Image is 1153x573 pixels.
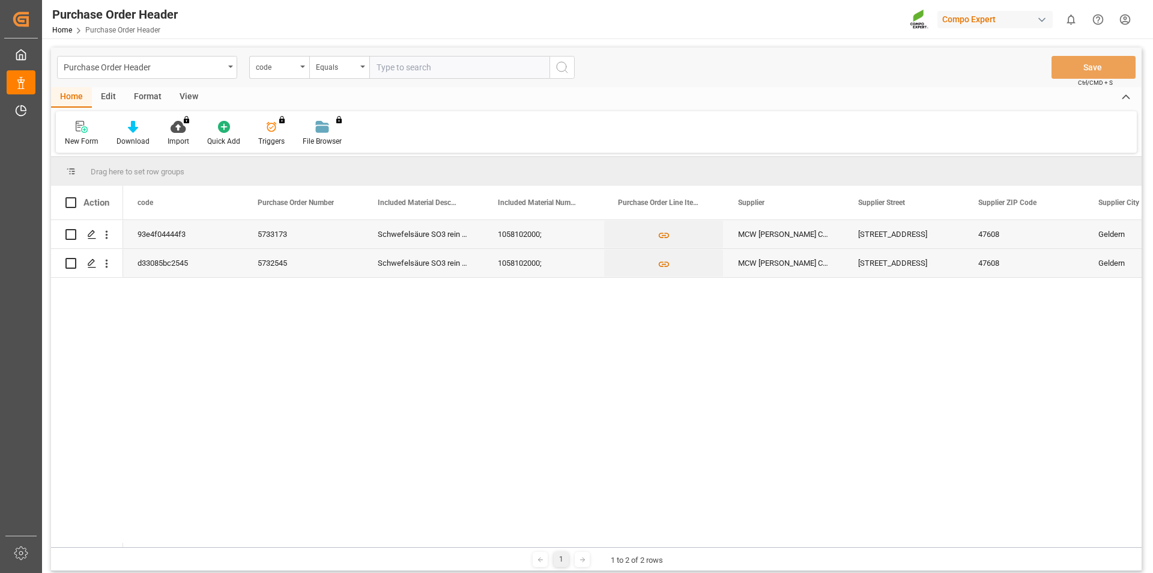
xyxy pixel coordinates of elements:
[57,56,237,79] button: open menu
[964,220,1084,248] div: 47608
[483,220,604,248] div: 1058102000;
[618,198,698,207] span: Purchase Order Line Items
[937,8,1058,31] button: Compo Expert
[243,220,363,248] div: 5733173
[1078,78,1113,87] span: Ctrl/CMD + S
[123,220,243,248] div: 93e4f04444f3
[611,554,663,566] div: 1 to 2 of 2 rows
[52,26,72,34] a: Home
[363,220,483,248] div: Schwefelsäure SO3 rein ([PERSON_NAME]);
[549,56,575,79] button: search button
[964,249,1084,277] div: 47608
[52,5,178,23] div: Purchase Order Header
[125,87,171,108] div: Format
[83,197,109,208] div: Action
[858,198,905,207] span: Supplier Street
[91,167,184,176] span: Drag here to set row groups
[258,198,334,207] span: Purchase Order Number
[51,249,123,278] div: Press SPACE to select this row.
[92,87,125,108] div: Edit
[117,136,150,147] div: Download
[138,198,153,207] span: code
[1098,198,1139,207] span: Supplier City
[207,136,240,147] div: Quick Add
[724,249,844,277] div: MCW [PERSON_NAME] Chemikalien
[316,59,357,73] div: Equals
[978,198,1036,207] span: Supplier ZIP Code
[369,56,549,79] input: Type to search
[51,220,123,249] div: Press SPACE to select this row.
[738,198,764,207] span: Supplier
[844,220,964,248] div: [STREET_ADDRESS]
[498,198,578,207] span: Included Material Numbers
[51,87,92,108] div: Home
[1085,6,1112,33] button: Help Center
[171,87,207,108] div: View
[64,59,224,74] div: Purchase Order Header
[243,249,363,277] div: 5732545
[65,136,98,147] div: New Form
[844,249,964,277] div: [STREET_ADDRESS]
[1058,6,1085,33] button: show 0 new notifications
[363,249,483,277] div: Schwefelsäure SO3 rein ([PERSON_NAME]);Schwefelsäure SO3 rein (HG-Standard);
[309,56,369,79] button: open menu
[249,56,309,79] button: open menu
[1052,56,1136,79] button: Save
[910,9,929,30] img: Screenshot%202023-09-29%20at%2010.02.21.png_1712312052.png
[937,11,1053,28] div: Compo Expert
[378,198,458,207] span: Included Material Description
[724,220,844,248] div: MCW [PERSON_NAME] Chemikalien
[483,249,604,277] div: 1058102000;
[256,59,297,73] div: code
[554,552,569,567] div: 1
[123,249,243,277] div: d33085bc2545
